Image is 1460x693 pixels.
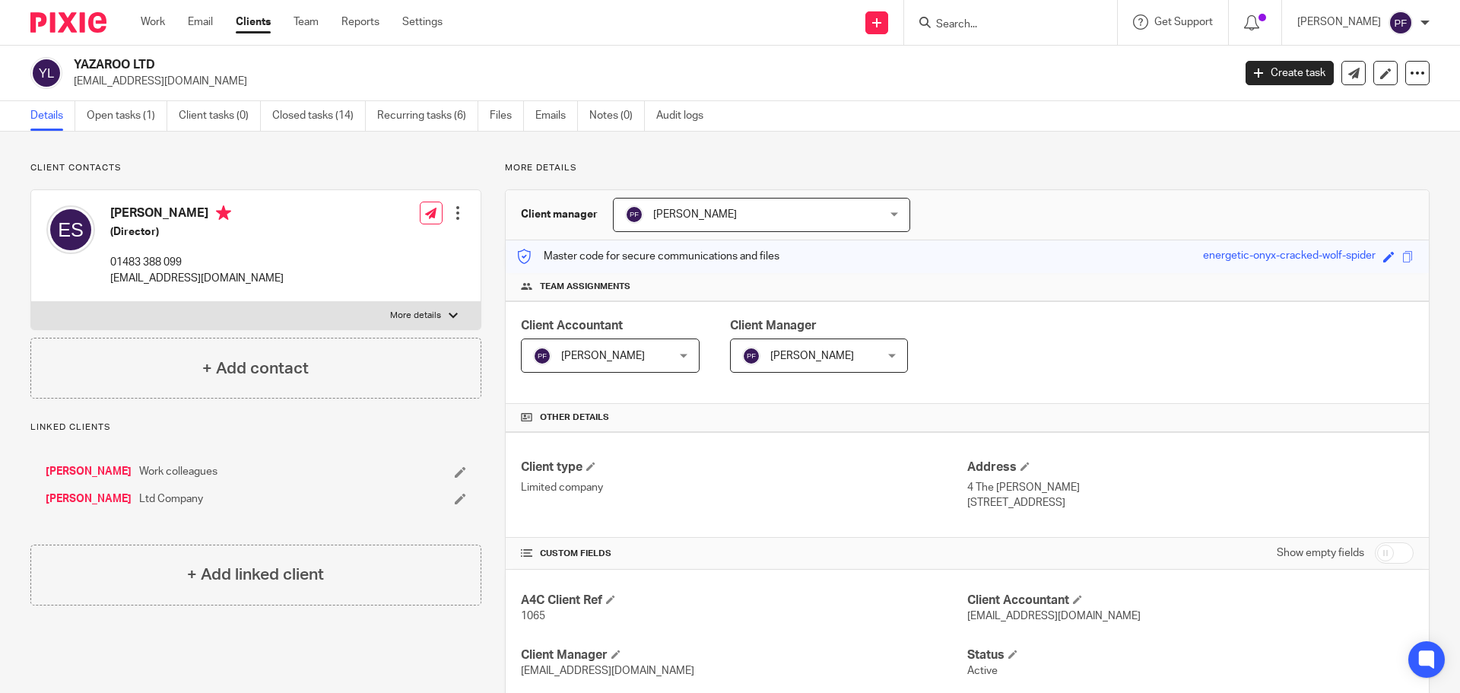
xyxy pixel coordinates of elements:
[967,611,1141,621] span: [EMAIL_ADDRESS][DOMAIN_NAME]
[935,18,1071,32] input: Search
[272,101,366,131] a: Closed tasks (14)
[967,480,1414,495] p: 4 The [PERSON_NAME]
[1246,61,1334,85] a: Create task
[139,464,217,479] span: Work colleagues
[521,459,967,475] h4: Client type
[625,205,643,224] img: svg%3E
[535,101,578,131] a: Emails
[656,101,715,131] a: Audit logs
[561,351,645,361] span: [PERSON_NAME]
[521,611,545,621] span: 1065
[30,421,481,434] p: Linked clients
[110,205,284,224] h4: [PERSON_NAME]
[30,57,62,89] img: svg%3E
[294,14,319,30] a: Team
[377,101,478,131] a: Recurring tasks (6)
[216,205,231,221] i: Primary
[46,205,95,254] img: svg%3E
[110,255,284,270] p: 01483 388 099
[87,101,167,131] a: Open tasks (1)
[390,310,441,322] p: More details
[967,593,1414,609] h4: Client Accountant
[1154,17,1213,27] span: Get Support
[74,74,1223,89] p: [EMAIL_ADDRESS][DOMAIN_NAME]
[46,464,132,479] a: [PERSON_NAME]
[521,548,967,560] h4: CUSTOM FIELDS
[1389,11,1413,35] img: svg%3E
[967,495,1414,510] p: [STREET_ADDRESS]
[30,101,75,131] a: Details
[187,563,324,587] h4: + Add linked client
[521,207,598,222] h3: Client manager
[236,14,271,30] a: Clients
[967,459,1414,475] h4: Address
[1297,14,1381,30] p: [PERSON_NAME]
[402,14,443,30] a: Settings
[202,357,309,380] h4: + Add contact
[967,647,1414,663] h4: Status
[30,12,106,33] img: Pixie
[967,666,998,676] span: Active
[46,491,132,507] a: [PERSON_NAME]
[30,162,481,174] p: Client contacts
[1203,248,1376,265] div: energetic-onyx-cracked-wolf-spider
[521,593,967,609] h4: A4C Client Ref
[188,14,213,30] a: Email
[742,347,760,365] img: svg%3E
[730,319,817,332] span: Client Manager
[521,647,967,663] h4: Client Manager
[521,480,967,495] p: Limited company
[179,101,261,131] a: Client tasks (0)
[490,101,524,131] a: Files
[110,271,284,286] p: [EMAIL_ADDRESS][DOMAIN_NAME]
[770,351,854,361] span: [PERSON_NAME]
[341,14,379,30] a: Reports
[141,14,165,30] a: Work
[74,57,993,73] h2: YAZAROO LTD
[139,491,203,507] span: Ltd Company
[521,666,694,676] span: [EMAIL_ADDRESS][DOMAIN_NAME]
[505,162,1430,174] p: More details
[110,224,284,240] h5: (Director)
[540,412,609,424] span: Other details
[540,281,630,293] span: Team assignments
[589,101,645,131] a: Notes (0)
[533,347,551,365] img: svg%3E
[1277,545,1364,561] label: Show empty fields
[653,209,737,220] span: [PERSON_NAME]
[517,249,779,264] p: Master code for secure communications and files
[521,319,623,332] span: Client Accountant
